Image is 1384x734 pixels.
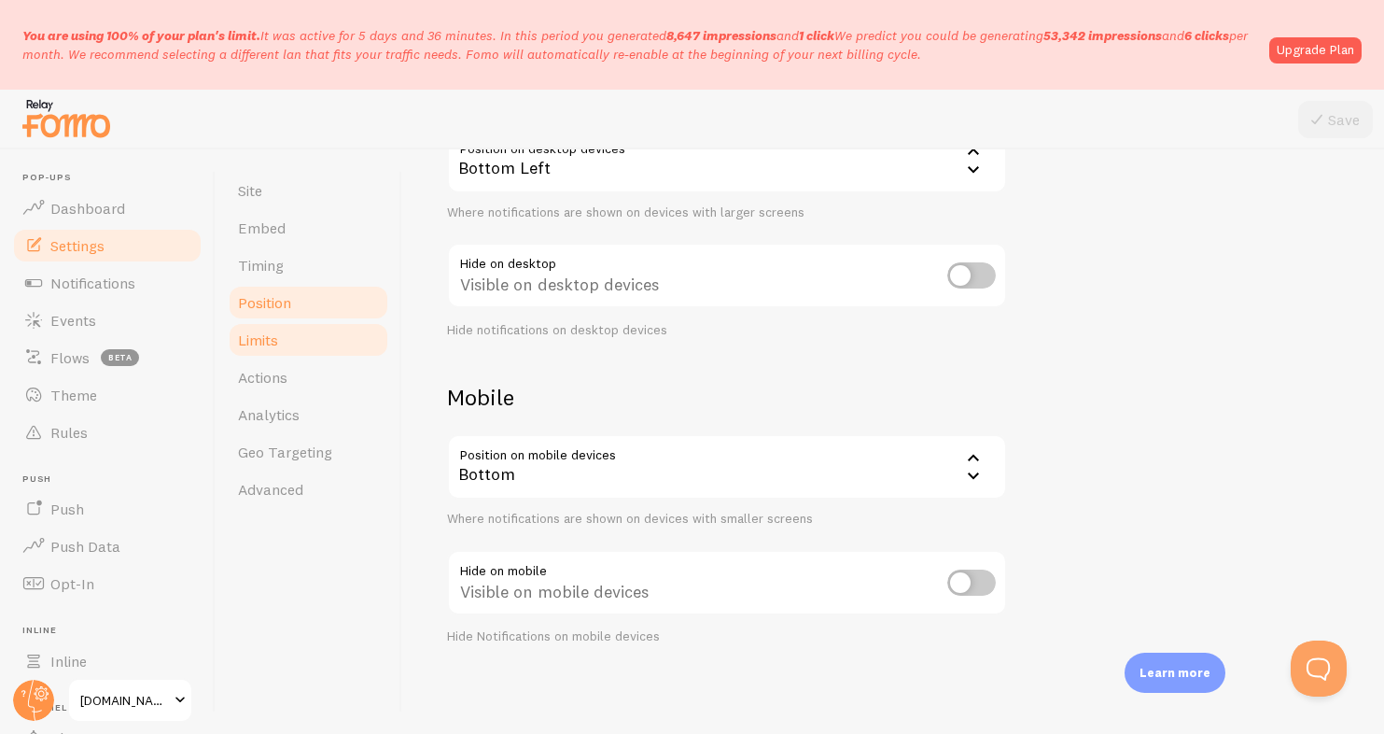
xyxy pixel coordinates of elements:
div: Bottom [447,434,1007,500]
div: Bottom Left [447,128,1007,193]
span: You are using 100% of your plan's limit. [22,27,260,44]
span: Theme [50,386,97,404]
span: [DOMAIN_NAME] [80,689,169,712]
div: Hide notifications on desktop devices [447,322,1007,339]
span: Actions [238,368,287,387]
b: 53,342 impressions [1043,27,1162,44]
span: Flows [50,348,90,367]
b: 8,647 impressions [666,27,776,44]
a: Timing [227,247,390,284]
img: fomo-relay-logo-orange.svg [20,94,113,142]
span: Geo Targeting [238,443,332,461]
a: Rules [11,414,203,451]
p: It was active for 5 days and 36 minutes. In this period you generated We predict you could be gen... [22,26,1258,64]
p: Learn more [1139,664,1210,682]
span: Push Data [50,537,120,556]
div: Visible on mobile devices [447,550,1007,618]
span: Embed [238,219,286,237]
div: Learn more [1125,653,1225,693]
a: Analytics [227,396,390,433]
span: and [1043,27,1229,44]
span: Pop-ups [22,172,203,184]
div: Visible on desktop devices [447,243,1007,311]
a: Dashboard [11,190,203,227]
span: Push [22,473,203,486]
b: 6 clicks [1184,27,1229,44]
iframe: Help Scout Beacon - Open [1291,641,1347,697]
span: Notifications [50,274,135,292]
a: Geo Targeting [227,433,390,471]
a: Opt-In [11,565,203,602]
a: Inline [11,642,203,680]
span: Timing [238,256,284,275]
a: Push Data [11,528,203,565]
a: Events [11,302,203,339]
span: Analytics [238,405,300,424]
span: beta [101,349,139,366]
span: Inline [50,652,87,670]
b: 1 click [799,27,834,44]
span: Dashboard [50,199,125,218]
div: Hide Notifications on mobile devices [447,628,1007,645]
span: and [666,27,834,44]
a: Actions [227,359,390,396]
div: Where notifications are shown on devices with smaller screens [447,511,1007,528]
span: Position [238,293,291,312]
a: Site [227,172,390,209]
a: Position [227,284,390,321]
span: Inline [22,625,203,637]
span: Push [50,500,84,518]
span: Site [238,181,262,200]
span: Opt-In [50,574,94,593]
span: Events [50,311,96,330]
span: Rules [50,423,88,442]
a: Notifications [11,264,203,302]
span: Settings [50,236,105,255]
a: Flows beta [11,339,203,376]
div: Where notifications are shown on devices with larger screens [447,205,1007,221]
a: Settings [11,227,203,264]
h2: Mobile [447,383,1007,412]
a: Embed [227,209,390,247]
a: Theme [11,376,203,414]
a: Limits [227,321,390,359]
a: Push [11,490,203,528]
span: Advanced [238,480,303,499]
span: Limits [238,331,278,349]
a: [DOMAIN_NAME] [67,678,193,723]
a: Advanced [227,471,390,508]
a: Upgrade Plan [1269,37,1362,64]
